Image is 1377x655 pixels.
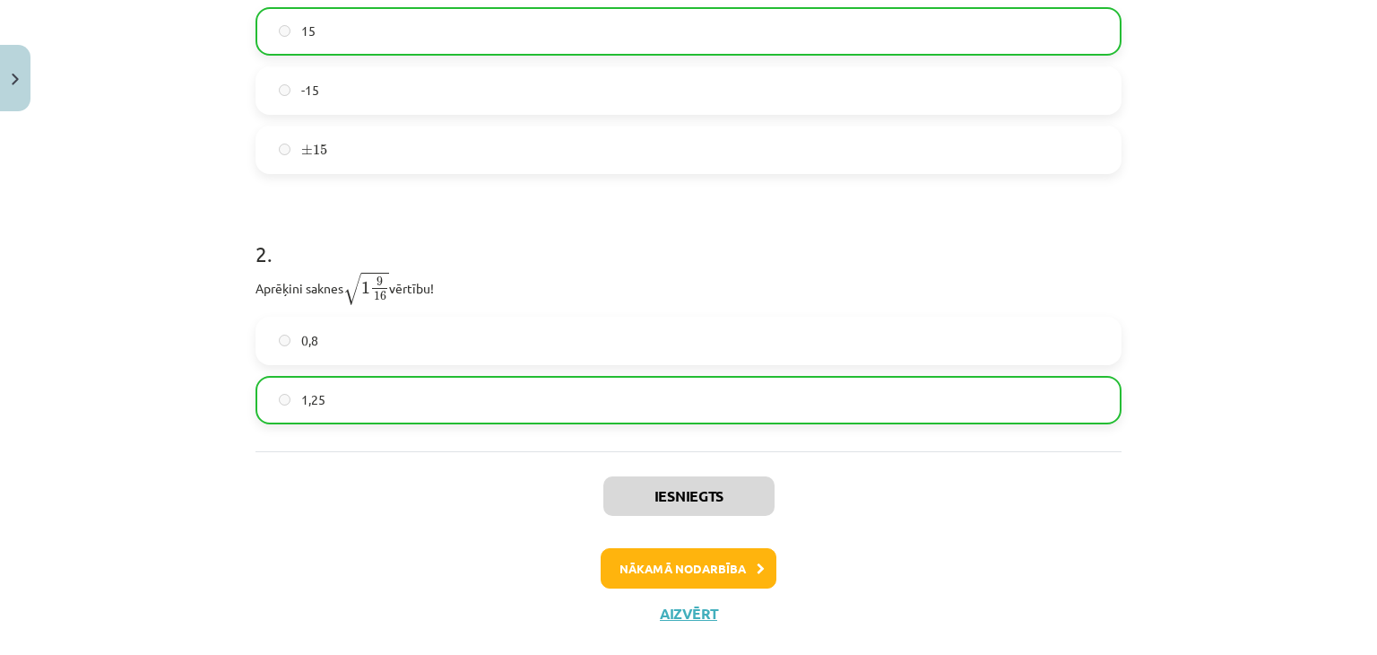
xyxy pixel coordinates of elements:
[279,335,290,346] input: 0,8
[255,271,1122,306] p: Aprēķini saknes vērtību!
[374,292,386,301] span: 16
[361,282,370,294] span: 1
[301,144,313,155] span: ±
[377,277,383,286] span: 9
[603,476,775,516] button: Iesniegts
[343,273,361,305] span: √
[255,210,1122,266] h1: 2 .
[301,22,316,40] span: 15
[654,605,723,623] button: Aizvērt
[601,548,776,589] button: Nākamā nodarbība
[301,390,325,409] span: 1,25
[12,74,19,85] img: icon-close-lesson-0947bae3869378f0d4975bcd49f059093ad1ed9edebbc8119c70593378902aed.svg
[279,84,290,96] input: -15
[313,144,327,155] span: 15
[279,25,290,37] input: 15
[279,394,290,406] input: 1,25
[301,81,319,100] span: -15
[301,331,318,350] span: 0,8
